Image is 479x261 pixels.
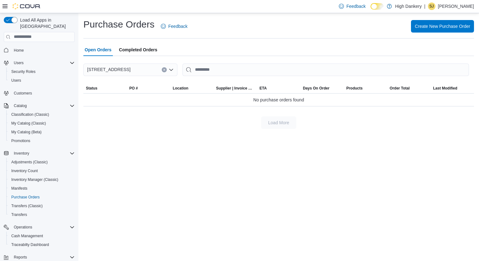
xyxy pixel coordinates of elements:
[6,158,77,166] button: Adjustments (Classic)
[1,223,77,232] button: Operations
[428,3,435,10] div: Starland Joseph
[9,241,51,248] a: Traceabilty Dashboard
[11,46,75,54] span: Home
[182,64,469,76] input: This is a search bar. After typing your query, hit enter to filter the results lower in the page.
[9,176,61,183] a: Inventory Manager (Classic)
[429,3,434,10] span: SJ
[14,60,24,65] span: Users
[18,17,75,29] span: Load All Apps in [GEOGRAPHIC_DATA]
[9,137,33,145] a: Promotions
[173,86,188,91] div: Location
[9,128,44,136] a: My Catalog (Beta)
[9,77,75,84] span: Users
[11,186,27,191] span: Manifests
[6,110,77,119] button: Classification (Classic)
[257,83,300,93] button: ETA
[11,253,29,261] button: Reports
[424,3,425,10] p: |
[11,47,26,54] a: Home
[83,83,127,93] button: Status
[6,202,77,210] button: Transfers (Classic)
[387,83,430,93] button: Order Total
[9,211,29,218] a: Transfers
[11,233,43,238] span: Cash Management
[253,96,304,104] span: No purchase orders found
[9,232,45,240] a: Cash Management
[158,20,190,33] a: Feedback
[6,119,77,128] button: My Catalog (Classic)
[431,83,474,93] button: Last Modified
[1,59,77,67] button: Users
[9,167,75,175] span: Inventory Count
[390,86,410,91] span: Order Total
[216,86,254,91] span: Supplier | Invoice Number
[268,120,289,126] span: Load More
[14,91,32,96] span: Customers
[11,69,35,74] span: Security Roles
[9,111,75,118] span: Classification (Classic)
[9,77,24,84] a: Users
[9,232,75,240] span: Cash Management
[6,76,77,85] button: Users
[9,211,75,218] span: Transfers
[9,120,75,127] span: My Catalog (Classic)
[9,111,52,118] a: Classification (Classic)
[6,240,77,249] button: Traceabilty Dashboard
[168,23,187,29] span: Feedback
[169,67,174,72] button: Open list of options
[6,232,77,240] button: Cash Management
[213,83,257,93] button: Supplier | Invoice Number
[6,166,77,175] button: Inventory Count
[14,103,27,108] span: Catalog
[9,241,75,248] span: Traceabilty Dashboard
[6,193,77,202] button: Purchase Orders
[11,168,38,173] span: Inventory Count
[129,86,138,91] span: PO #
[11,138,30,143] span: Promotions
[170,83,213,93] button: Location
[1,101,77,110] button: Catalog
[303,86,329,91] span: Days On Order
[9,202,45,210] a: Transfers (Classic)
[9,120,49,127] a: My Catalog (Classic)
[13,3,41,9] img: Cova
[1,149,77,158] button: Inventory
[1,46,77,55] button: Home
[11,212,27,217] span: Transfers
[11,150,32,157] button: Inventory
[11,253,75,261] span: Reports
[371,3,384,10] input: Dark Mode
[11,102,75,110] span: Catalog
[127,83,170,93] button: PO #
[300,83,344,93] button: Days On Order
[11,195,40,200] span: Purchase Orders
[9,185,30,192] a: Manifests
[346,86,363,91] span: Products
[9,68,75,75] span: Security Roles
[11,78,21,83] span: Users
[9,185,75,192] span: Manifests
[6,175,77,184] button: Inventory Manager (Classic)
[11,59,26,67] button: Users
[119,43,157,56] span: Completed Orders
[6,210,77,219] button: Transfers
[9,128,75,136] span: My Catalog (Beta)
[344,83,387,93] button: Products
[11,121,46,126] span: My Catalog (Classic)
[6,128,77,136] button: My Catalog (Beta)
[11,203,43,208] span: Transfers (Classic)
[260,86,267,91] span: ETA
[438,3,474,10] p: [PERSON_NAME]
[415,23,470,29] span: Create New Purchase Order
[11,89,75,97] span: Customers
[14,48,24,53] span: Home
[162,67,167,72] button: Clear input
[9,158,75,166] span: Adjustments (Classic)
[433,86,457,91] span: Last Modified
[11,102,29,110] button: Catalog
[9,137,75,145] span: Promotions
[6,67,77,76] button: Security Roles
[1,89,77,98] button: Customers
[9,202,75,210] span: Transfers (Classic)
